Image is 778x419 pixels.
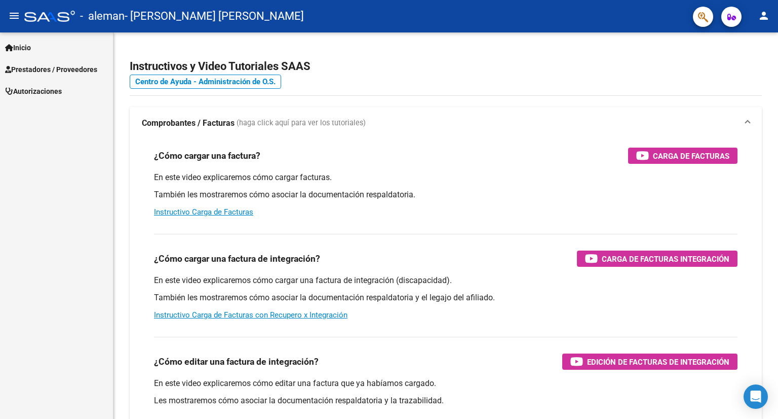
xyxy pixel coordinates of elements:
p: En este video explicaremos cómo cargar una factura de integración (discapacidad). [154,275,737,286]
span: Prestadores / Proveedores [5,64,97,75]
a: Centro de Ayuda - Administración de O.S. [130,75,281,89]
span: - aleman [80,5,125,27]
div: Open Intercom Messenger [744,385,768,409]
h3: ¿Cómo cargar una factura? [154,149,260,163]
p: En este video explicaremos cómo cargar facturas. [154,172,737,183]
p: Les mostraremos cómo asociar la documentación respaldatoria y la trazabilidad. [154,395,737,406]
p: En este video explicaremos cómo editar una factura que ya habíamos cargado. [154,378,737,389]
h3: ¿Cómo cargar una factura de integración? [154,252,320,266]
p: También les mostraremos cómo asociar la documentación respaldatoria y el legajo del afiliado. [154,292,737,303]
span: (haga click aquí para ver los tutoriales) [237,118,366,129]
mat-icon: person [758,10,770,22]
strong: Comprobantes / Facturas [142,118,235,129]
button: Carga de Facturas [628,148,737,164]
h2: Instructivos y Video Tutoriales SAAS [130,57,762,76]
p: También les mostraremos cómo asociar la documentación respaldatoria. [154,189,737,200]
span: - [PERSON_NAME] [PERSON_NAME] [125,5,304,27]
h3: ¿Cómo editar una factura de integración? [154,355,319,369]
span: Autorizaciones [5,86,62,97]
span: Inicio [5,42,31,53]
button: Carga de Facturas Integración [577,251,737,267]
span: Carga de Facturas Integración [602,253,729,265]
span: Carga de Facturas [653,150,729,162]
a: Instructivo Carga de Facturas con Recupero x Integración [154,310,347,320]
a: Instructivo Carga de Facturas [154,207,253,217]
mat-expansion-panel-header: Comprobantes / Facturas (haga click aquí para ver los tutoriales) [130,107,762,139]
mat-icon: menu [8,10,20,22]
span: Edición de Facturas de integración [587,356,729,368]
button: Edición de Facturas de integración [562,354,737,370]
